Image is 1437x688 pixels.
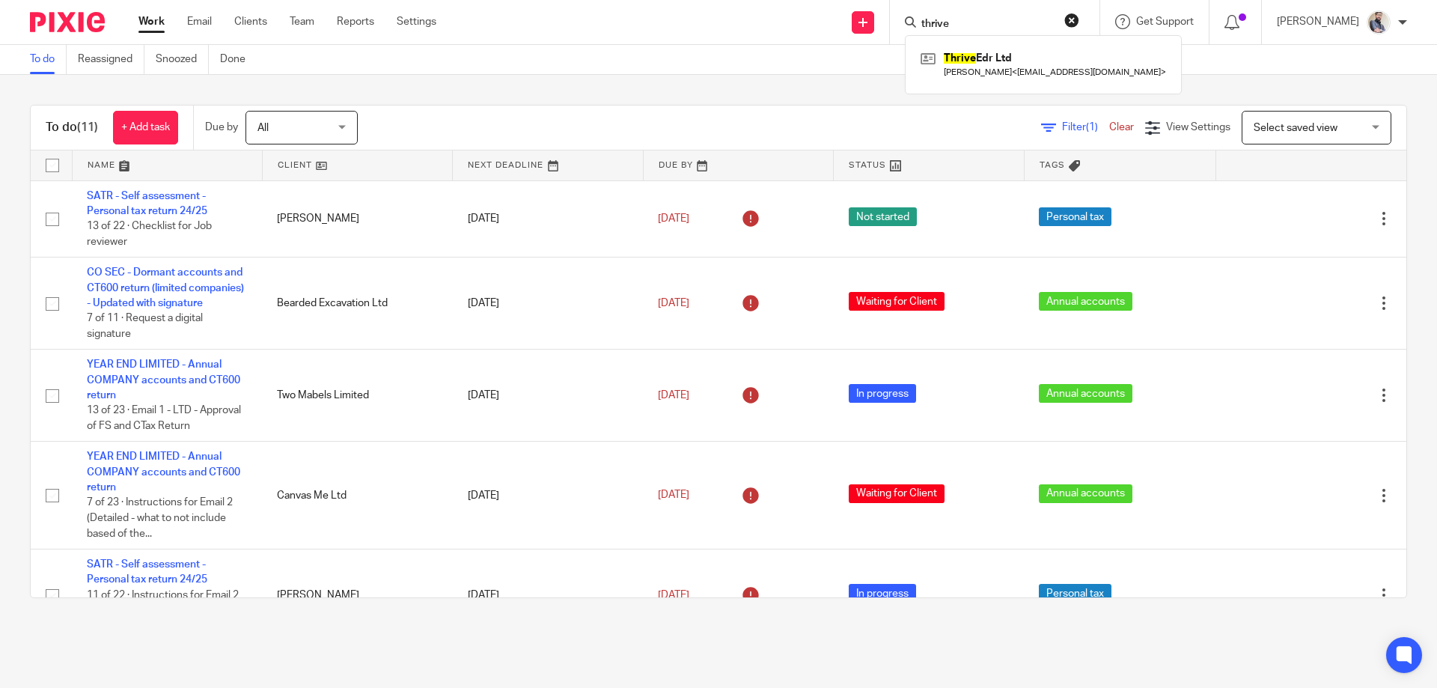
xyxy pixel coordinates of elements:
[87,559,207,585] a: SATR - Self assessment - Personal tax return 24/25
[290,14,314,29] a: Team
[920,18,1055,31] input: Search
[1064,13,1079,28] button: Clear
[1166,122,1230,133] span: View Settings
[87,267,244,308] a: CO SEC - Dormant accounts and CT600 return (limited companies) - Updated with signature
[220,45,257,74] a: Done
[262,258,452,350] td: Bearded Excavation Ltd
[658,298,689,308] span: [DATE]
[658,390,689,401] span: [DATE]
[1136,16,1194,27] span: Get Support
[30,45,67,74] a: To do
[262,550,452,642] td: [PERSON_NAME]
[658,490,689,501] span: [DATE]
[453,258,643,350] td: [DATE]
[262,180,452,258] td: [PERSON_NAME]
[257,123,269,133] span: All
[1039,207,1111,226] span: Personal tax
[87,590,239,631] span: 11 of 22 · Instructions for Email 2 (Detailed - what to not include based of the...
[77,121,98,133] span: (11)
[453,350,643,442] td: [DATE]
[138,14,165,29] a: Work
[87,451,240,493] a: YEAR END LIMITED - Annual COMPANY accounts and CT600 return
[187,14,212,29] a: Email
[1040,161,1065,169] span: Tags
[1039,584,1111,603] span: Personal tax
[453,550,643,642] td: [DATE]
[87,191,207,216] a: SATR - Self assessment - Personal tax return 24/25
[849,292,945,311] span: Waiting for Client
[1277,14,1359,29] p: [PERSON_NAME]
[156,45,209,74] a: Snoozed
[658,213,689,224] span: [DATE]
[1039,484,1132,503] span: Annual accounts
[849,384,916,403] span: In progress
[453,442,643,550] td: [DATE]
[87,498,233,539] span: 7 of 23 · Instructions for Email 2 (Detailed - what to not include based of the...
[46,120,98,136] h1: To do
[1254,123,1337,133] span: Select saved view
[1109,122,1134,133] a: Clear
[87,313,203,339] span: 7 of 11 · Request a digital signature
[849,484,945,503] span: Waiting for Client
[262,442,452,550] td: Canvas Me Ltd
[1086,122,1098,133] span: (1)
[234,14,267,29] a: Clients
[1367,10,1391,34] img: Pixie%2002.jpg
[1062,122,1109,133] span: Filter
[87,406,241,432] span: 13 of 23 · Email 1 - LTD - Approval of FS and CTax Return
[87,359,240,401] a: YEAR END LIMITED - Annual COMPANY accounts and CT600 return
[87,221,212,247] span: 13 of 22 · Checklist for Job reviewer
[113,111,178,144] a: + Add task
[1039,292,1132,311] span: Annual accounts
[849,207,917,226] span: Not started
[78,45,144,74] a: Reassigned
[337,14,374,29] a: Reports
[30,12,105,32] img: Pixie
[658,590,689,600] span: [DATE]
[1039,384,1132,403] span: Annual accounts
[205,120,238,135] p: Due by
[397,14,436,29] a: Settings
[453,180,643,258] td: [DATE]
[262,350,452,442] td: Two Mabels Limited
[849,584,916,603] span: In progress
